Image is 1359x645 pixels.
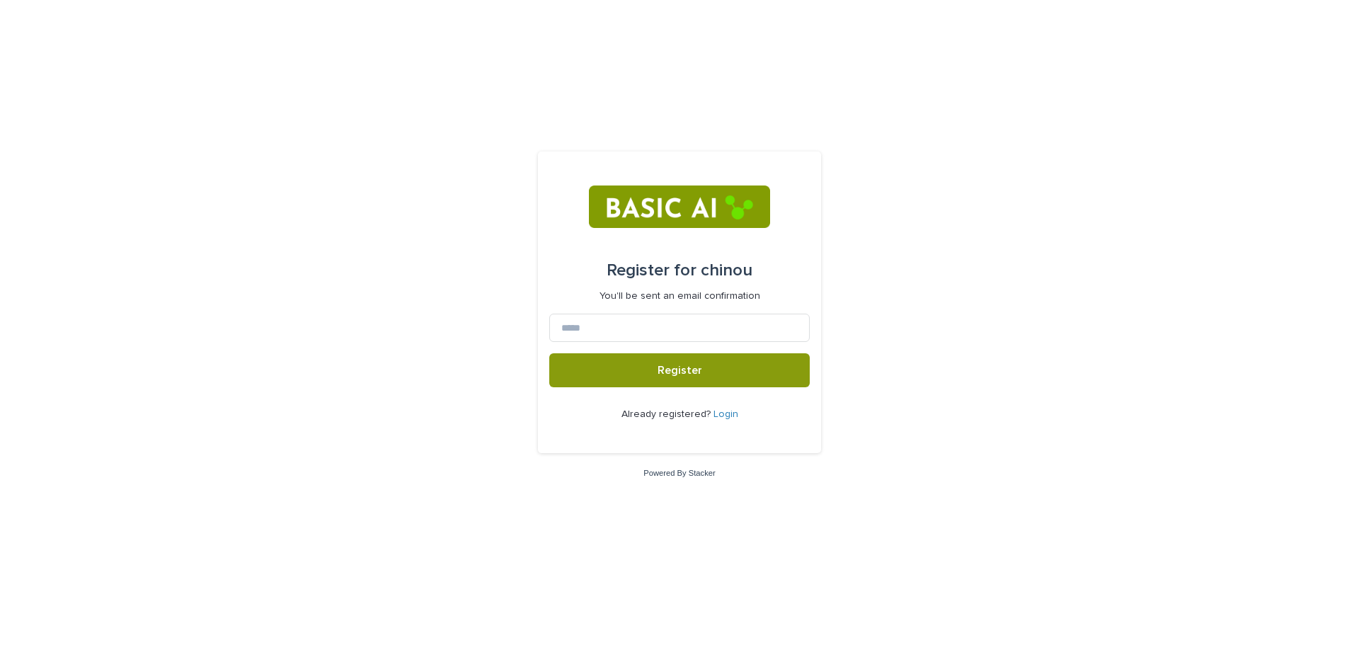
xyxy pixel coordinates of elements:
[549,353,810,387] button: Register
[607,262,696,279] span: Register for
[607,251,752,290] div: chinou
[643,469,715,477] a: Powered By Stacker
[589,185,769,228] img: RtIB8pj2QQiOZo6waziI
[713,409,738,419] a: Login
[621,409,713,419] span: Already registered?
[658,365,702,376] span: Register
[600,290,760,302] p: You'll be sent an email confirmation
